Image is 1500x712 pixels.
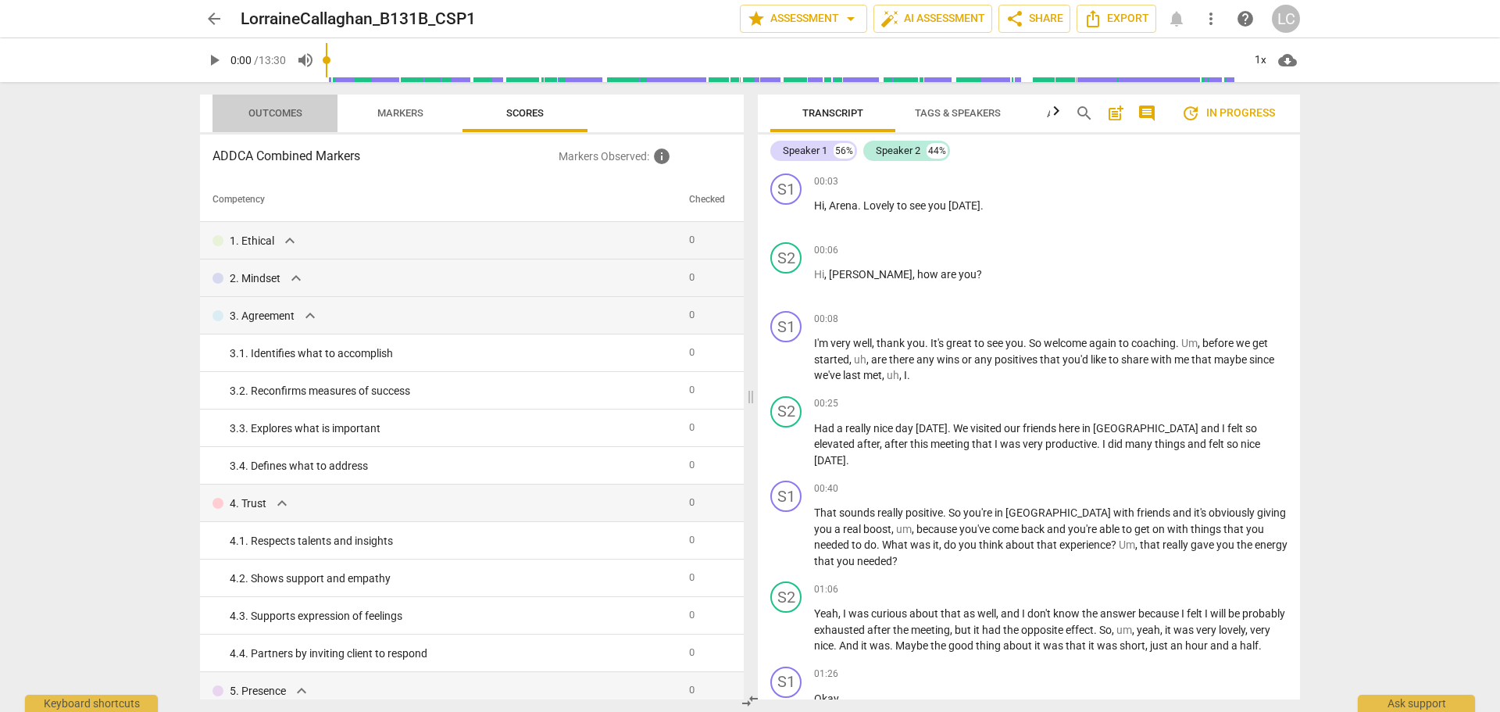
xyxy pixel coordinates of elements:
[937,353,962,366] span: wins
[747,9,766,28] span: star
[871,353,889,366] span: are
[853,337,872,349] span: well
[1227,438,1241,450] span: so
[950,624,955,636] span: ,
[1005,337,1023,349] span: you
[814,369,843,381] span: we've
[689,609,695,621] span: 0
[814,422,837,435] span: Had
[1027,607,1053,620] span: don't
[895,422,916,435] span: day
[1173,506,1194,519] span: and
[689,234,695,245] span: 0
[1169,98,1287,129] button: Review is in progress
[814,199,824,212] span: Hi
[877,538,882,551] span: .
[897,199,909,212] span: to
[1134,101,1159,126] button: Show/Hide comments
[1255,538,1287,551] span: energy
[972,438,995,450] span: that
[689,271,695,283] span: 0
[814,523,834,535] span: you
[1134,523,1152,535] span: get
[930,438,972,450] span: meeting
[230,54,252,66] span: 0:00
[939,538,944,551] span: ,
[1047,108,1120,120] span: Analytics
[959,268,977,281] span: you
[1205,607,1210,620] span: I
[200,46,228,74] button: Play
[948,199,980,212] span: [DATE]
[928,199,948,212] span: you
[1072,101,1097,126] button: Search
[814,454,846,467] span: [DATE]
[1241,438,1260,450] span: nice
[1097,438,1102,450] span: .
[852,538,864,551] span: to
[230,233,274,249] p: 1. Ethical
[1191,523,1223,535] span: things
[834,143,855,159] div: 56%
[296,51,315,70] span: volume_up
[854,353,866,366] span: Filler word
[689,346,695,358] span: 0
[254,54,286,66] span: / 13:30
[1111,538,1119,551] span: ?
[858,199,863,212] span: .
[814,538,852,551] span: needed
[846,454,849,467] span: .
[814,397,838,410] span: 00:25
[995,506,1005,519] span: in
[905,506,943,519] span: positive
[1191,353,1214,366] span: that
[1181,607,1187,620] span: I
[1358,695,1475,712] div: Ask support
[559,147,731,166] p: Markers Observed :
[1202,337,1236,349] span: before
[1198,337,1202,349] span: ,
[1106,104,1125,123] span: post_add
[1077,5,1156,33] button: Export
[1209,506,1257,519] span: obviously
[1023,438,1045,450] span: very
[1053,607,1082,620] span: know
[291,46,320,74] button: Volume
[843,523,863,535] span: real
[1003,624,1021,636] span: the
[998,5,1070,33] button: Share
[915,107,1001,119] span: Tags & Speakers
[230,308,295,324] p: 3. Agreement
[273,494,291,513] span: expand_more
[814,482,838,496] span: 00:40
[230,345,677,362] div: 3. 1. Identifies what to accomplish
[1257,506,1286,519] span: giving
[1005,9,1063,28] span: Share
[867,624,893,636] span: after
[1022,607,1027,620] span: I
[892,555,898,567] span: ?
[1100,607,1138,620] span: answer
[845,422,873,435] span: really
[1021,624,1066,636] span: opposite
[880,9,985,28] span: AI Assessment
[963,607,977,620] span: as
[1152,523,1167,535] span: on
[1140,538,1162,551] span: that
[1181,337,1198,349] span: Filler word
[1029,337,1044,349] span: So
[1005,9,1024,28] span: share
[770,481,802,512] div: Change speaker
[848,607,871,620] span: was
[1122,523,1134,535] span: to
[783,143,827,159] div: Speaker 1
[814,555,837,567] span: that
[910,438,930,450] span: this
[1272,5,1300,33] button: LC
[1044,337,1089,349] span: welcome
[683,178,731,222] th: Checked
[896,523,912,535] span: Filler word
[1093,422,1201,435] span: [GEOGRAPHIC_DATA]
[1191,538,1216,551] span: gave
[974,337,987,349] span: to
